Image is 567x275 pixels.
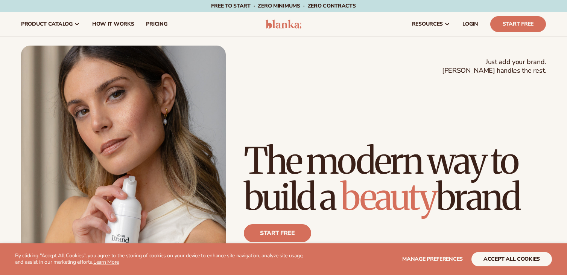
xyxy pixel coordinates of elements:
[471,252,552,266] button: accept all cookies
[140,12,173,36] a: pricing
[15,253,307,266] p: By clicking "Accept All Cookies", you agree to the storing of cookies on your device to enhance s...
[402,255,463,263] span: Manage preferences
[490,16,546,32] a: Start Free
[244,224,311,242] a: Start free
[86,12,140,36] a: How It Works
[244,143,546,215] h1: The modern way to build a brand
[92,21,134,27] span: How It Works
[456,12,484,36] a: LOGIN
[93,258,119,266] a: Learn More
[406,12,456,36] a: resources
[341,174,436,220] span: beauty
[15,12,86,36] a: product catalog
[21,21,73,27] span: product catalog
[412,21,443,27] span: resources
[146,21,167,27] span: pricing
[462,21,478,27] span: LOGIN
[211,2,356,9] span: Free to start · ZERO minimums · ZERO contracts
[402,252,463,266] button: Manage preferences
[442,58,546,75] span: Just add your brand. [PERSON_NAME] handles the rest.
[266,20,301,29] img: logo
